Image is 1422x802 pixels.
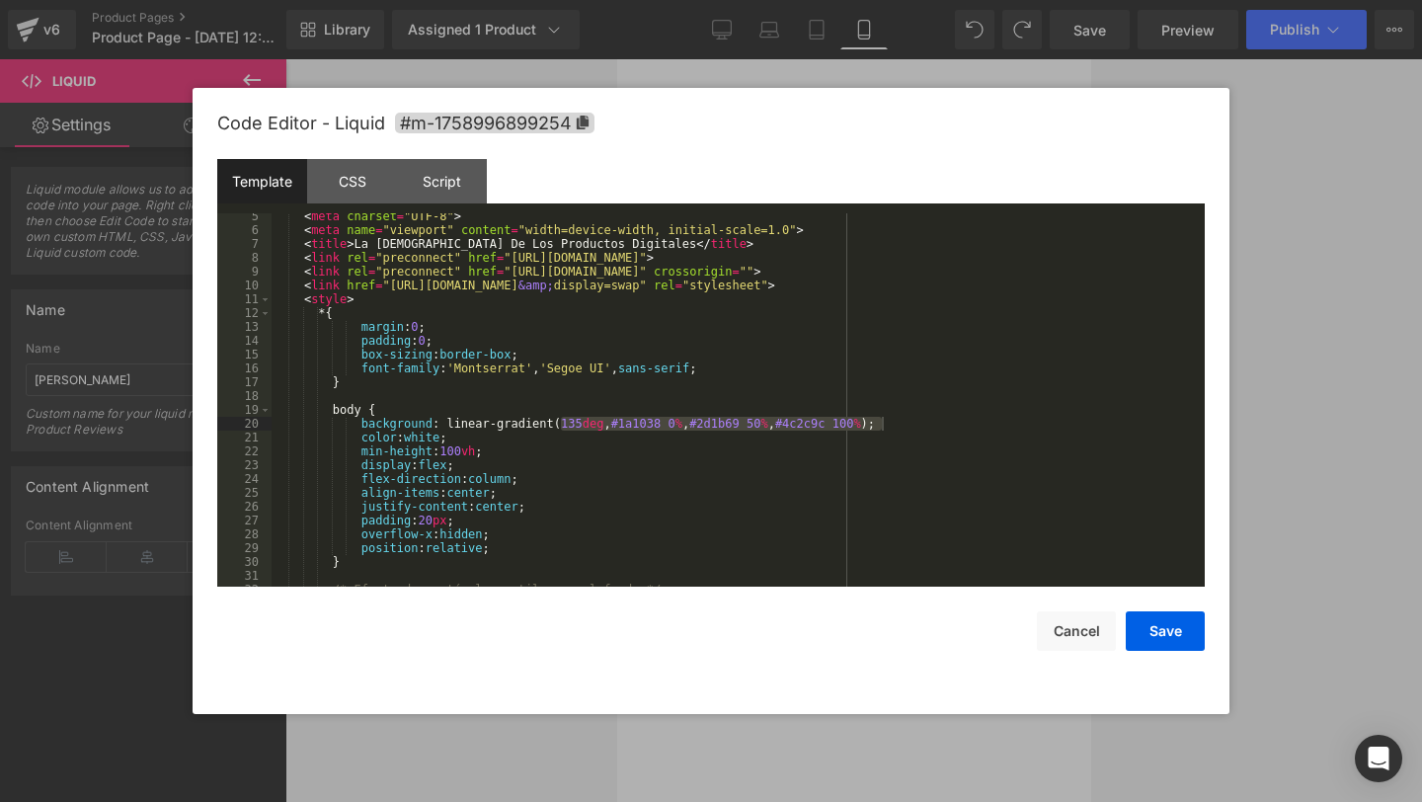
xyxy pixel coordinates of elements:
div: 27 [217,514,272,527]
div: CSS [307,159,397,203]
div: 31 [217,569,272,583]
div: 28 [217,527,272,541]
span: Code Editor - Liquid [217,113,385,133]
div: Script [397,159,487,203]
div: 12 [217,306,272,320]
div: Open Intercom Messenger [1355,735,1402,782]
div: Template [217,159,307,203]
div: 29 [217,541,272,555]
div: 25 [217,486,272,500]
div: 26 [217,500,272,514]
div: 5 [217,209,272,223]
div: 30 [217,555,272,569]
div: 10 [217,279,272,292]
div: 18 [217,389,272,403]
div: 13 [217,320,272,334]
button: Cancel [1037,611,1116,651]
div: 8 [217,251,272,265]
div: 32 [217,583,272,597]
div: 15 [217,348,272,361]
div: 23 [217,458,272,472]
div: 24 [217,472,272,486]
div: 14 [217,334,272,348]
div: 20 [217,417,272,431]
div: 9 [217,265,272,279]
div: 19 [217,403,272,417]
span: Click to copy [395,113,594,133]
button: Save [1126,611,1205,651]
div: 17 [217,375,272,389]
div: 22 [217,444,272,458]
div: 7 [217,237,272,251]
div: 11 [217,292,272,306]
div: 6 [217,223,272,237]
div: 16 [217,361,272,375]
div: 21 [217,431,272,444]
